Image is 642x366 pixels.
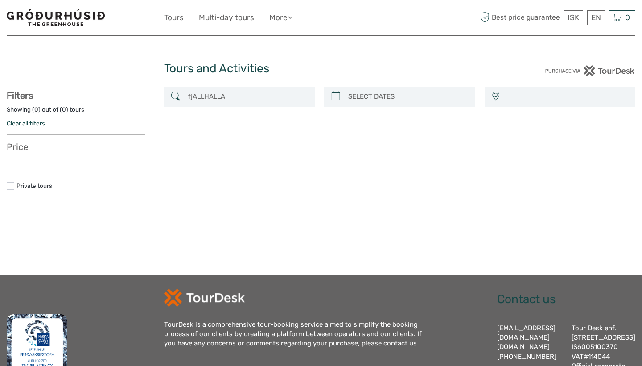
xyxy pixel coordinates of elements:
[478,10,562,25] span: Best price guarantee
[164,62,478,76] h1: Tours and Activities
[164,11,184,24] a: Tours
[545,65,635,76] img: PurchaseViaTourDesk.png
[164,289,245,307] img: td-logo-white.png
[7,105,145,119] div: Showing ( ) out of ( ) tours
[34,105,38,114] label: 0
[7,120,45,127] a: Clear all filters
[7,90,33,101] strong: Filters
[62,105,66,114] label: 0
[185,89,311,104] input: SEARCH
[587,10,605,25] div: EN
[345,89,471,104] input: SELECT DATES
[624,13,631,22] span: 0
[16,182,52,189] a: Private tours
[497,343,550,351] a: [DOMAIN_NAME]
[497,292,636,307] h2: Contact us
[7,141,145,152] h3: Price
[269,11,292,24] a: More
[568,13,579,22] span: ISK
[7,9,105,26] img: 1578-341a38b5-ce05-4595-9f3d-b8aa3718a0b3_logo_small.jpg
[164,320,432,349] div: TourDesk is a comprehensive tour-booking service aimed to simplify the booking process of our cli...
[199,11,254,24] a: Multi-day tours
